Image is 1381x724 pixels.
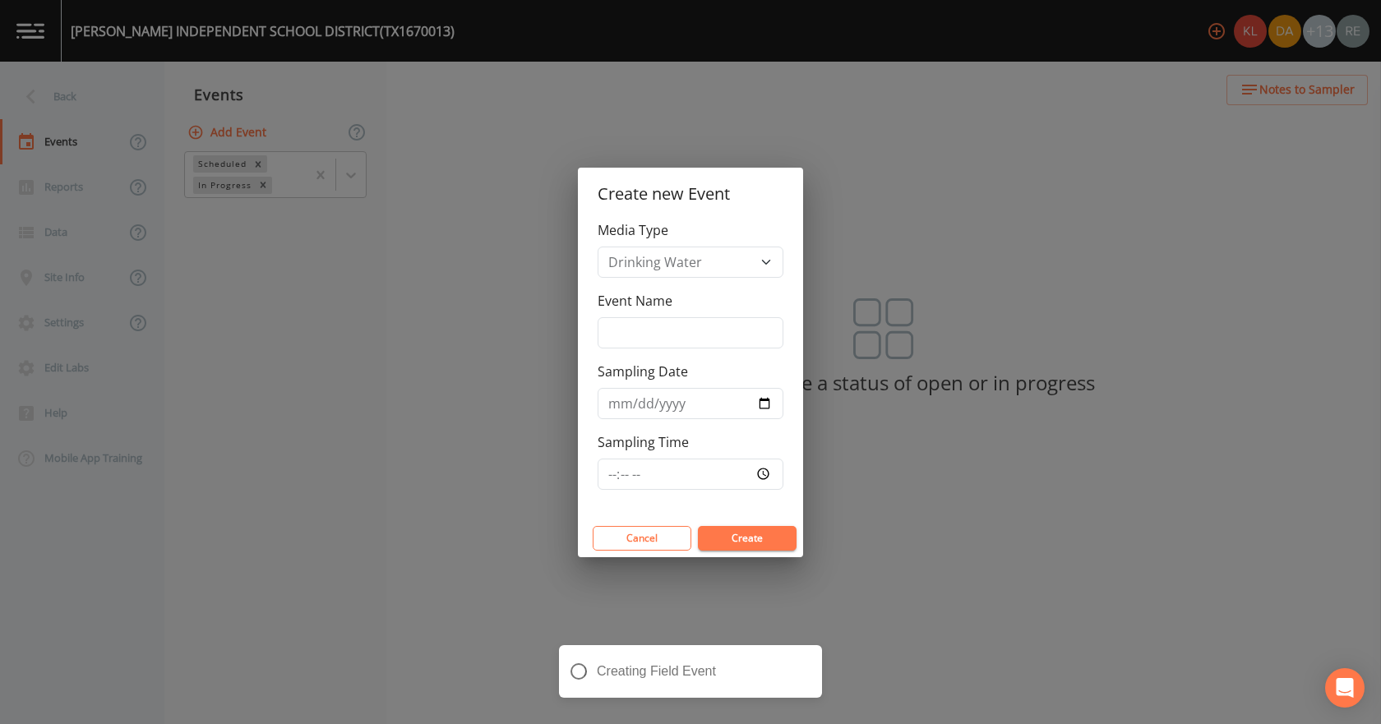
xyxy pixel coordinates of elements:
[593,526,691,551] button: Cancel
[578,168,803,220] h2: Create new Event
[698,526,797,551] button: Create
[559,645,822,698] div: Creating Field Event
[598,220,668,240] label: Media Type
[598,291,672,311] label: Event Name
[598,432,689,452] label: Sampling Time
[598,362,688,381] label: Sampling Date
[1325,668,1365,708] div: Open Intercom Messenger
